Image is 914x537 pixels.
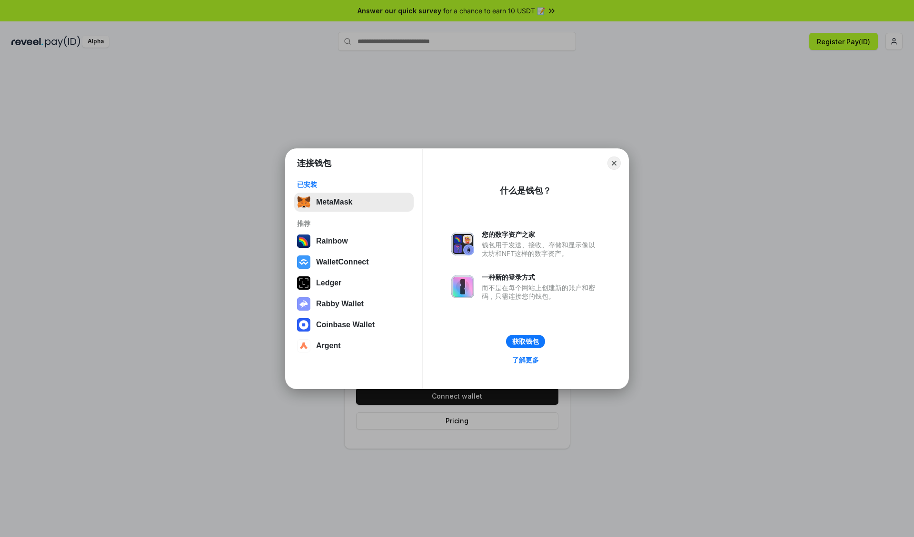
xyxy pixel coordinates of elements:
[512,356,539,364] div: 了解更多
[482,230,600,239] div: 您的数字资产之家
[482,283,600,301] div: 而不是在每个网站上创建新的账户和密码，只需连接您的钱包。
[607,156,621,170] button: Close
[297,276,310,290] img: svg+xml,%3Csvg%20xmlns%3D%22http%3A%2F%2Fwww.w3.org%2F2000%2Fsvg%22%20width%3D%2228%22%20height%3...
[294,232,414,251] button: Rainbow
[297,195,310,209] img: svg+xml,%3Csvg%20fill%3D%22none%22%20height%3D%2233%22%20viewBox%3D%220%200%2035%2033%22%20width%...
[482,273,600,282] div: 一种新的登录方式
[294,294,414,313] button: Rabby Wallet
[316,300,364,308] div: Rabby Wallet
[316,279,341,287] div: Ledger
[297,234,310,248] img: svg+xml,%3Csvg%20width%3D%22120%22%20height%3D%22120%22%20viewBox%3D%220%200%20120%20120%22%20fil...
[294,336,414,355] button: Argent
[297,339,310,352] img: svg+xml,%3Csvg%20width%3D%2228%22%20height%3D%2228%22%20viewBox%3D%220%200%2028%2028%22%20fill%3D...
[507,354,545,366] a: 了解更多
[297,255,310,269] img: svg+xml,%3Csvg%20width%3D%2228%22%20height%3D%2228%22%20viewBox%3D%220%200%2028%2028%22%20fill%3D...
[506,335,545,348] button: 获取钱包
[294,273,414,293] button: Ledger
[316,198,352,206] div: MetaMask
[451,275,474,298] img: svg+xml,%3Csvg%20xmlns%3D%22http%3A%2F%2Fwww.w3.org%2F2000%2Fsvg%22%20fill%3D%22none%22%20viewBox...
[297,157,331,169] h1: 连接钱包
[500,185,551,196] div: 什么是钱包？
[316,342,341,350] div: Argent
[297,318,310,332] img: svg+xml,%3Csvg%20width%3D%2228%22%20height%3D%2228%22%20viewBox%3D%220%200%2028%2028%22%20fill%3D...
[294,193,414,212] button: MetaMask
[316,237,348,245] div: Rainbow
[512,337,539,346] div: 获取钱包
[482,241,600,258] div: 钱包用于发送、接收、存储和显示像以太坊和NFT这样的数字资产。
[297,180,411,189] div: 已安装
[297,297,310,311] img: svg+xml,%3Csvg%20xmlns%3D%22http%3A%2F%2Fwww.w3.org%2F2000%2Fsvg%22%20fill%3D%22none%22%20viewBox...
[316,321,375,329] div: Coinbase Wallet
[294,315,414,334] button: Coinbase Wallet
[316,258,369,266] div: WalletConnect
[451,233,474,255] img: svg+xml,%3Csvg%20xmlns%3D%22http%3A%2F%2Fwww.w3.org%2F2000%2Fsvg%22%20fill%3D%22none%22%20viewBox...
[297,219,411,228] div: 推荐
[294,253,414,272] button: WalletConnect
